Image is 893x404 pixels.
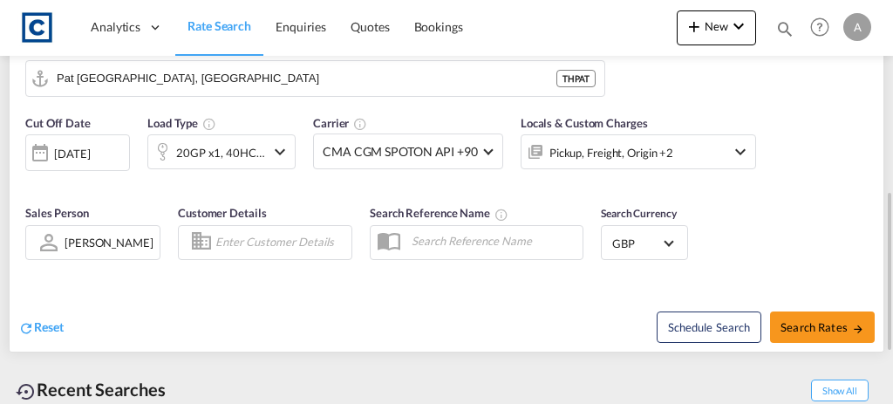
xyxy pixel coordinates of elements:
span: Rate Search [187,18,251,33]
md-select: Select Currency: £ GBPUnited Kingdom Pound [610,230,678,256]
span: Sales Person [25,206,89,220]
div: Pickup Freight Origin Origin Custom Factory Stuffing [549,140,673,165]
span: Cut Off Date [25,116,91,130]
span: Search Rates [781,320,864,334]
div: 20GP x1 40HC x1 [176,140,265,165]
span: Customer Details [178,206,266,220]
span: CMA CGM SPOTON API +90 [323,143,478,161]
span: GBP [612,236,661,251]
md-input-container: Pat Bangkok, THPAT [26,61,604,96]
button: Search Ratesicon-arrow-right [770,312,875,343]
input: Search Reference Name [403,228,583,254]
input: Enter Customer Details [215,229,346,256]
div: icon-magnify [775,19,794,45]
div: A [843,13,871,41]
span: Enquiries [276,19,326,34]
div: 20GP x1 40HC x1icon-chevron-down [147,134,296,169]
div: [DATE] [25,134,130,171]
div: [DATE] [54,146,90,161]
md-icon: icon-chevron-down [730,141,751,162]
span: Locals & Custom Charges [521,116,648,130]
button: Note: By default Schedule search will only considerorigin ports, destination ports and cut off da... [657,312,761,343]
span: Search Currency [601,207,677,220]
span: Carrier [313,116,367,130]
input: Search by Port [57,65,556,92]
md-icon: icon-chevron-down [728,16,749,37]
img: 1fdb9190129311efbfaf67cbb4249bed.jpeg [17,8,57,47]
md-icon: icon-plus 400-fg [684,16,705,37]
div: Pickup Freight Origin Origin Custom Factory Stuffingicon-chevron-down [521,134,756,169]
span: Search Reference Name [370,206,508,220]
md-icon: icon-arrow-right [852,323,864,335]
md-icon: icon-magnify [775,19,794,38]
span: Reset [34,319,64,334]
md-icon: icon-backup-restore [16,381,37,402]
md-icon: icon-refresh [18,320,34,336]
span: Quotes [351,19,389,34]
md-datepicker: Select [25,169,38,193]
div: [PERSON_NAME] [65,236,153,250]
md-icon: The selected Trucker/Carrierwill be displayed in the rate results If the rates are from another f... [353,117,367,131]
span: Bookings [414,19,463,34]
span: Analytics [91,18,140,36]
span: New [684,19,749,33]
div: icon-refreshReset [18,318,64,338]
md-icon: Your search will be saved by the below given name [494,208,508,222]
span: Help [805,12,835,42]
md-icon: icon-chevron-down [269,141,290,162]
span: Show All [811,380,869,401]
md-icon: icon-information-outline [202,117,216,131]
div: Help [805,12,843,44]
md-select: Sales Person: Alfie Kybert [63,229,155,255]
span: Load Type [147,116,216,130]
button: icon-plus 400-fgNewicon-chevron-down [677,10,756,45]
div: THPAT [556,70,596,87]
